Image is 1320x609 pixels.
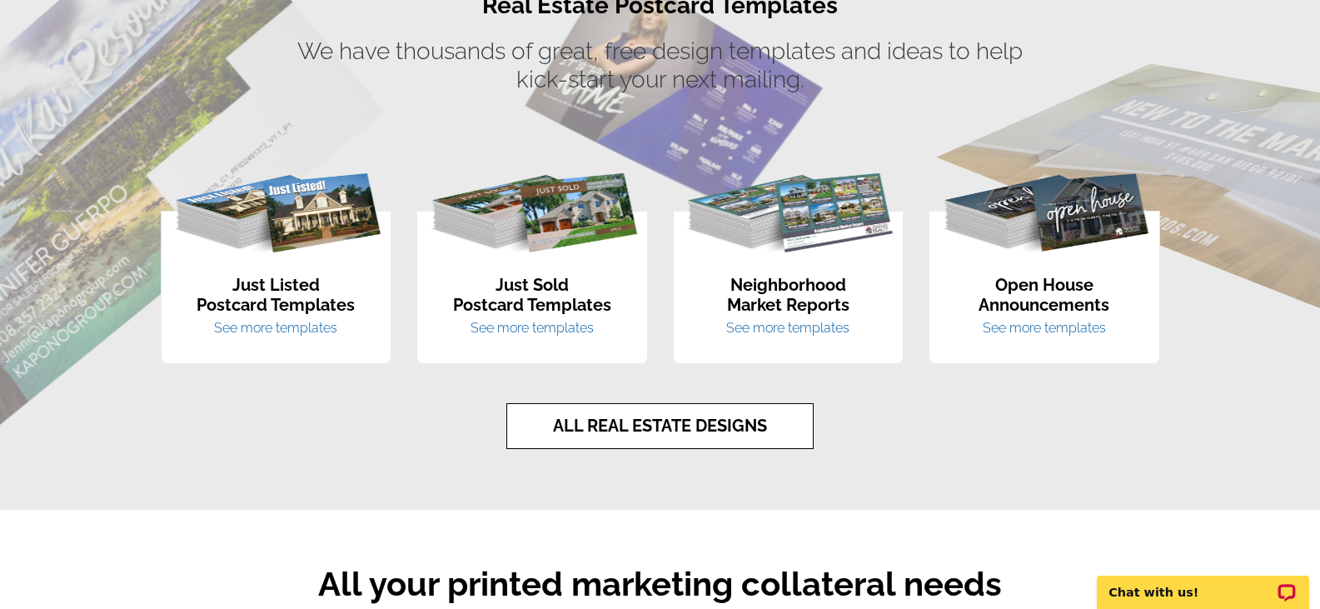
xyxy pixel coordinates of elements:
h5: Neighborhood Market Reports [726,275,849,315]
h3: We have thousands of great, free design templates and ideas to help kick-start your next mailing. [161,37,1160,93]
a: See more templates [983,320,1106,336]
a: See more templates [726,320,849,336]
img: just-listed-real-estate-postcard-templates.png [161,152,391,264]
img: just-sold-real-estate-postcard-templates.png [417,152,647,264]
h1: All your printed marketing collateral needs [161,564,1160,604]
h5: Just Listed Postcard Templates [197,275,355,315]
a: ALL REAL ESTATE DESIGNS [506,403,814,449]
h5: Open House Announcements [979,275,1109,315]
img: market-listings-real-estate-postcard-template.png [673,152,903,264]
h5: Just Sold Postcard Templates [453,275,611,315]
iframe: LiveChat chat widget [1086,557,1320,609]
img: open-house-real-estate-postcard.png [929,152,1159,264]
a: See more templates [214,320,337,336]
a: See more templates [471,320,594,336]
